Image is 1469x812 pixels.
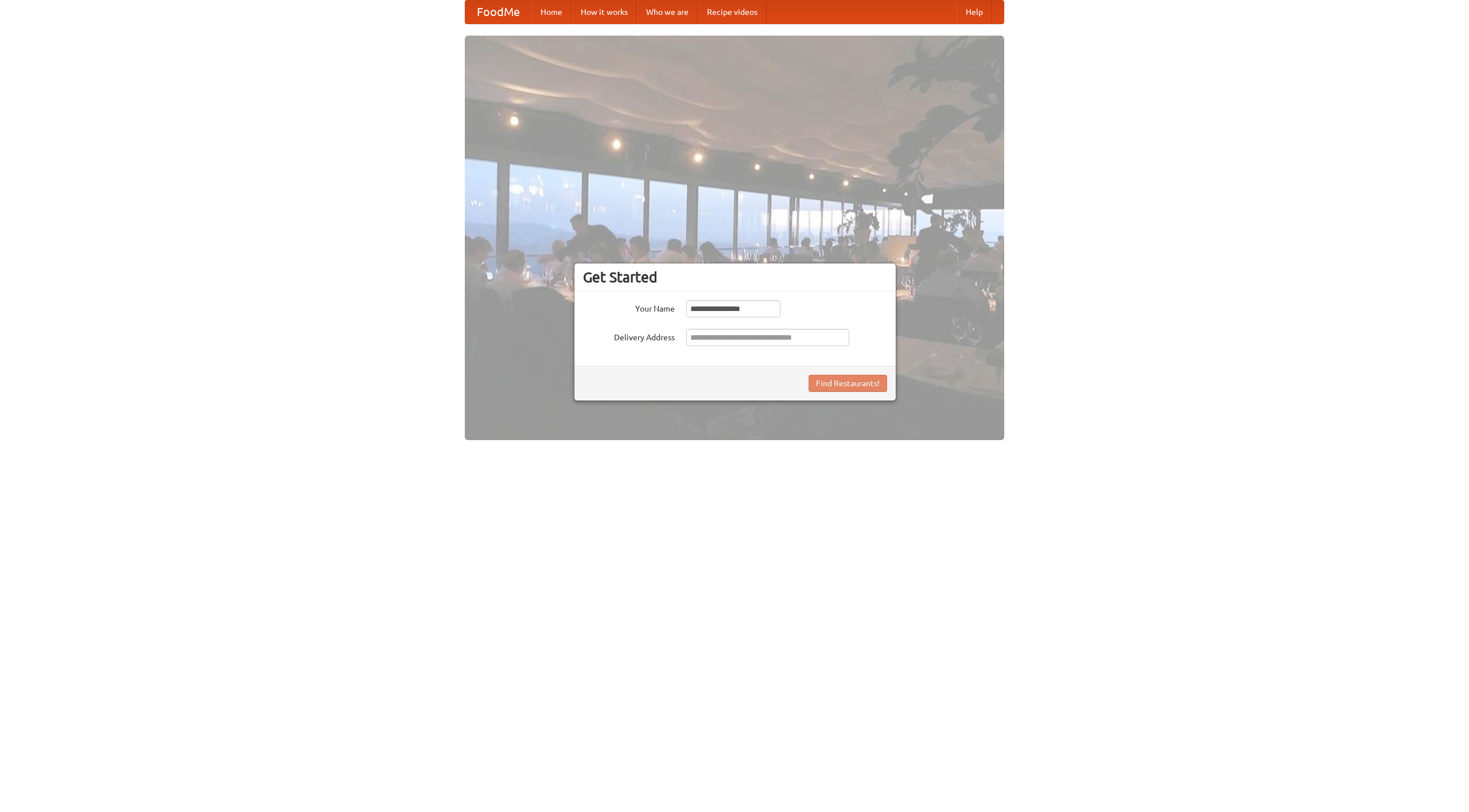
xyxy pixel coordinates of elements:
a: Recipe videos [698,1,767,24]
a: FoodMe [465,1,531,24]
a: Home [531,1,572,24]
a: Who we are [637,1,698,24]
button: Find Restaurants! [809,375,887,392]
label: Delivery Address [583,329,675,343]
h3: Get Started [583,269,887,286]
a: Help [957,1,992,24]
a: How it works [572,1,637,24]
label: Your Name [583,300,675,314]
